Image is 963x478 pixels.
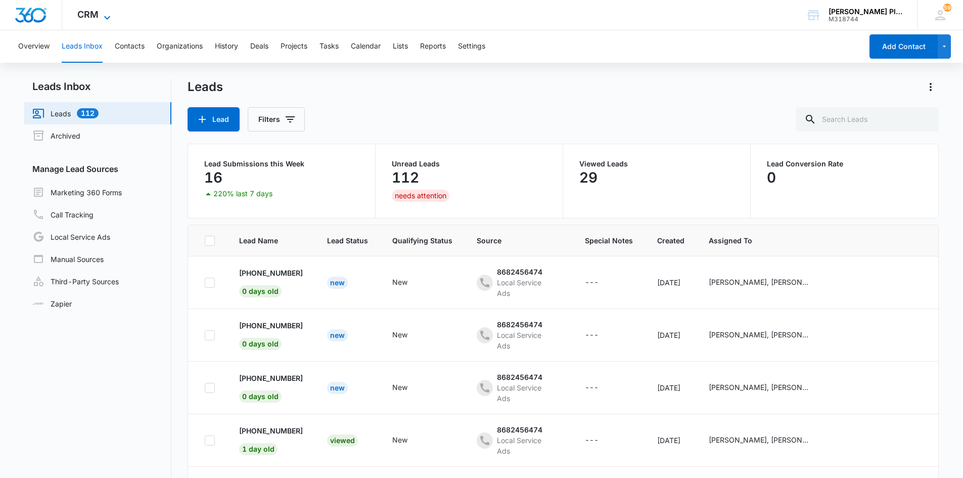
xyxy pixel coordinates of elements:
div: --- [585,329,599,341]
a: Manual Sources [32,253,104,265]
button: Organizations [157,30,203,63]
div: 8682456474 [497,372,542,382]
div: New [327,277,348,289]
div: - - Select to Edit Field [477,424,561,456]
span: CRM [77,9,99,20]
a: [PHONE_NUMBER]0 days old [239,268,303,295]
p: 16 [204,169,222,186]
div: [PERSON_NAME], [PERSON_NAME] [709,382,810,393]
h3: Manage Lead Sources [24,163,171,175]
div: needs attention [392,190,449,202]
a: New [327,383,348,392]
span: 0 days old [239,338,282,350]
button: Lead [188,107,240,132]
a: Call Tracking [32,208,94,221]
div: - - Select to Edit Field [392,382,426,394]
div: Local Service Ads [497,277,542,298]
h2: Leads Inbox [24,79,171,94]
div: [PERSON_NAME], [PERSON_NAME] [709,277,810,287]
div: Viewed [327,434,358,447]
button: Add Contact [869,34,938,59]
div: Local Service Ads [497,382,542,404]
span: Special Notes [585,235,633,246]
button: Leads Inbox [62,30,103,63]
div: 8682456474 [497,319,542,330]
span: 59 [943,4,951,12]
button: Filters [248,107,305,132]
button: Calendar [351,30,381,63]
p: 29 [579,169,598,186]
div: [PERSON_NAME], [PERSON_NAME] [709,329,810,340]
p: 112 [392,169,419,186]
span: Assigned To [709,235,828,246]
a: New [327,278,348,287]
div: - - Select to Edit Field [585,434,617,447]
p: [PHONE_NUMBER] [239,320,303,331]
div: New [327,382,348,394]
div: Local Service Ads [497,435,542,456]
div: - - Select to Edit Field [392,434,426,447]
div: [PERSON_NAME], [PERSON_NAME] [709,434,810,445]
div: - - Select to Edit Field [477,372,561,404]
p: Lead Conversion Rate [767,160,922,167]
p: [PHONE_NUMBER] [239,425,303,436]
a: Local Service Ads [32,231,110,243]
div: - - Select to Edit Field [392,277,426,289]
span: 0 days old [239,390,282,403]
div: - - Select to Edit Field [585,277,617,289]
span: Qualifying Status [392,235,452,246]
a: [PHONE_NUMBER]0 days old [239,320,303,348]
div: - - Select to Edit Field [477,267,561,298]
div: - - Select to Edit Field [392,329,426,341]
p: [PHONE_NUMBER] [239,268,303,278]
span: Lead Name [239,235,303,246]
div: notifications count [943,4,951,12]
div: - - Select to Edit Field [709,277,828,289]
button: Tasks [319,30,339,63]
p: Viewed Leads [579,160,734,167]
button: Projects [281,30,307,63]
button: Overview [18,30,50,63]
button: History [215,30,238,63]
h1: Leads [188,79,223,95]
a: Viewed [327,436,358,445]
a: [PHONE_NUMBER]0 days old [239,373,303,401]
a: Zapier [32,298,72,309]
div: account id [829,16,902,23]
p: 0 [767,169,776,186]
div: - - Select to Edit Field [585,382,617,394]
div: New [392,277,407,287]
button: Deals [250,30,268,63]
p: Unread Leads [392,160,546,167]
p: Lead Submissions this Week [204,160,359,167]
div: --- [585,434,599,447]
span: Lead Status [327,235,368,246]
button: Settings [458,30,485,63]
div: 8682456474 [497,424,542,435]
div: - - Select to Edit Field [585,329,617,341]
div: 8682456474 [497,267,542,277]
span: 1 day old [239,443,278,455]
a: [PHONE_NUMBER]1 day old [239,425,303,453]
button: Actions [923,79,939,95]
span: Created [657,235,684,246]
div: New [392,382,407,393]
button: Reports [420,30,446,63]
button: Contacts [115,30,145,63]
button: Lists [393,30,408,63]
div: [DATE] [657,330,684,340]
div: [DATE] [657,382,684,393]
div: --- [585,277,599,289]
div: Local Service Ads [497,330,542,351]
span: Source [477,235,561,246]
div: - - Select to Edit Field [709,382,828,394]
a: Leads112 [32,107,99,119]
p: [PHONE_NUMBER] [239,373,303,383]
input: Search Leads [796,107,939,132]
p: 220% last 7 days [213,190,272,197]
div: --- [585,382,599,394]
a: Marketing 360 Forms [32,186,122,198]
a: New [327,331,348,339]
div: New [327,329,348,341]
div: [DATE] [657,435,684,446]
